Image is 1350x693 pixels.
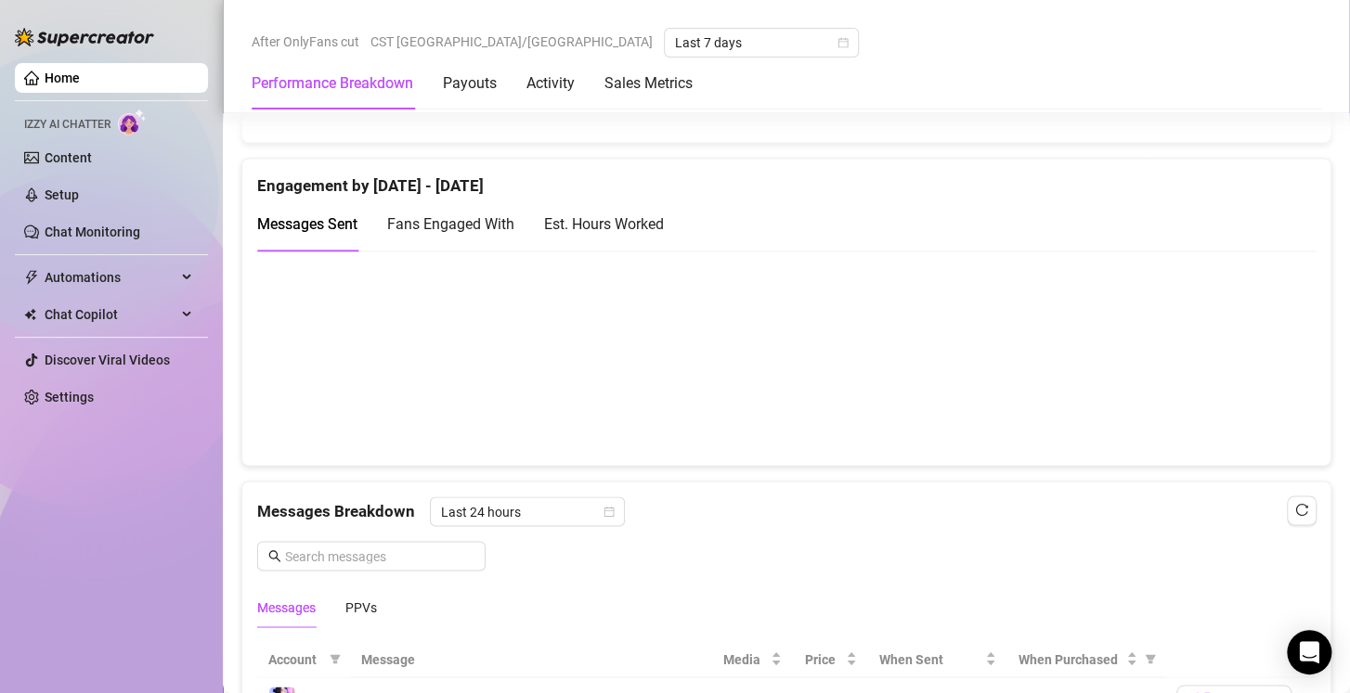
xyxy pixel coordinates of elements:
span: Last 24 hours [441,497,614,525]
span: Media [723,648,768,669]
span: filter [326,645,344,673]
th: Price [793,641,867,677]
div: Open Intercom Messenger [1287,630,1331,674]
a: Chat Monitoring [45,225,140,239]
span: filter [330,653,341,664]
div: Engagement by [DATE] - [DATE] [257,159,1316,199]
span: When Sent [879,648,981,669]
img: Chat Copilot [24,308,36,321]
div: PPVs [345,597,377,617]
a: Home [45,71,80,85]
span: filter [1141,645,1160,673]
div: Payouts [443,72,497,95]
th: When Purchased [1007,641,1165,677]
div: Messages Breakdown [257,496,1316,526]
span: Chat Copilot [45,300,176,329]
img: AI Chatter [118,109,147,135]
th: Message [350,641,712,677]
input: Search messages [285,545,474,566]
a: Settings [45,390,94,404]
span: When Purchased [1019,648,1123,669]
div: Messages [257,597,316,617]
div: Sales Metrics [604,72,693,95]
div: Activity [526,72,575,95]
span: thunderbolt [24,270,39,285]
span: Automations [45,263,176,292]
span: reload [1295,503,1308,516]
a: Content [45,150,92,165]
div: Est. Hours Worked [544,212,664,236]
span: CST [GEOGRAPHIC_DATA]/[GEOGRAPHIC_DATA] [370,28,653,56]
span: calendar [604,506,615,517]
span: search [268,549,281,562]
span: After OnlyFans cut [252,28,359,56]
div: Performance Breakdown [252,72,413,95]
a: Discover Viral Videos [45,353,170,367]
span: Izzy AI Chatter [24,116,110,134]
span: Messages Sent [257,215,357,233]
span: filter [1145,653,1156,664]
a: Setup [45,187,79,202]
span: Account [268,648,322,669]
span: Price [804,648,841,669]
th: Media [712,641,794,677]
span: Fans Engaged With [387,215,514,233]
span: Last 7 days [675,29,848,57]
img: logo-BBDzfeDw.svg [15,28,154,46]
th: When Sent [868,641,1007,677]
span: calendar [837,37,849,48]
